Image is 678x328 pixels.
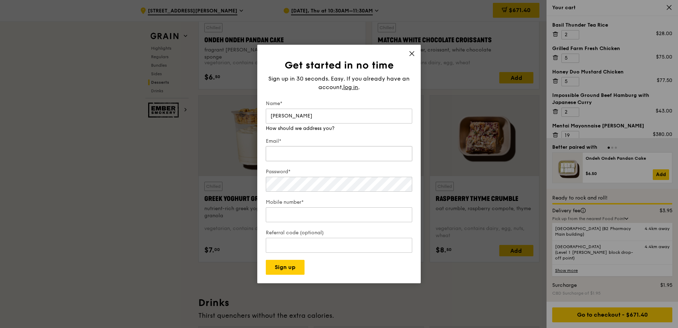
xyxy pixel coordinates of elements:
[266,59,412,72] h1: Get started in no time
[266,229,412,236] label: Referral code (optional)
[266,168,412,175] label: Password*
[266,260,305,275] button: Sign up
[268,75,410,91] span: Sign up in 30 seconds. Easy. If you already have an account,
[266,100,412,107] label: Name*
[266,125,412,132] div: How should we address you?
[266,138,412,145] label: Email*
[266,199,412,206] label: Mobile number*
[343,83,358,92] span: log in
[358,84,360,91] span: .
